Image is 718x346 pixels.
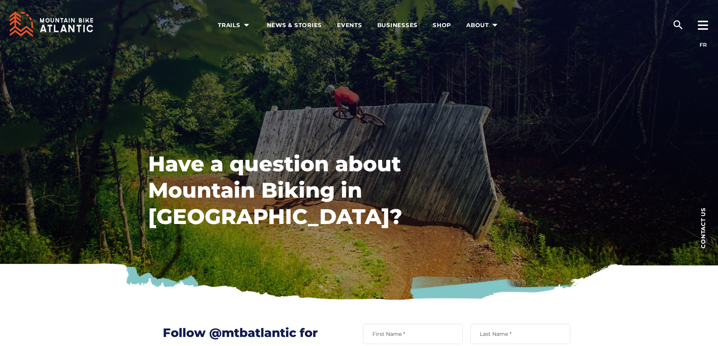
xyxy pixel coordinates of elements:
label: First Name * [363,331,463,337]
label: Last Name * [470,331,570,337]
span: Trails [218,21,252,29]
ion-icon: search [672,19,684,31]
ion-icon: arrow dropdown [490,20,500,30]
span: Businesses [377,21,418,29]
span: Events [337,21,362,29]
span: Shop [433,21,451,29]
h2: Have a question about Mountain Biking in [GEOGRAPHIC_DATA]? [148,151,427,230]
span: News & Stories [267,21,322,29]
a: FR [700,41,707,48]
span: Contact us [700,207,706,248]
a: Contact us [688,196,718,260]
ion-icon: arrow dropdown [241,20,252,30]
span: About [466,21,500,29]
